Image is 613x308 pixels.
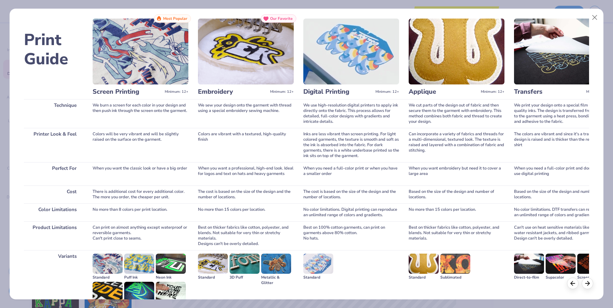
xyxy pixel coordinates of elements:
[409,254,439,274] img: Standard
[409,221,504,250] div: Best on thicker fabrics like cotton, polyester, and blends. Not suitable for very thin or stretch...
[93,282,123,302] img: Metallic & Glitter Ink
[124,282,154,302] img: Glow in the Dark Ink
[586,90,610,94] span: Minimum: 12+
[546,275,576,280] div: Supacolor
[156,282,186,302] img: Water based Ink
[440,254,470,274] img: Sublimated
[577,254,607,274] img: Screen Transfer
[198,221,294,250] div: Best on thicker fabrics like cotton, polyester, and blends. Not suitable for very thin or stretch...
[93,203,188,221] div: No more than 8 colors per print location.
[440,275,470,280] div: Sublimated
[93,186,188,203] div: There is additional cost for every additional color. The more you order, the cheaper per unit.
[303,162,399,186] div: When you need a full-color print or when you have a smaller order
[198,275,228,280] div: Standard
[198,186,294,203] div: The cost is based on the size of the design and the number of locations.
[93,254,123,274] img: Standard
[156,275,186,280] div: Neon Ink
[270,16,293,21] span: Our Favorite
[303,99,399,128] div: We use high-resolution digital printers to apply ink directly onto the fabric. This process allow...
[198,88,268,96] h3: Embroidery
[24,99,83,128] div: Technique
[198,203,294,221] div: No more than 15 colors per location.
[156,254,186,274] img: Neon Ink
[514,186,610,203] div: Based on the size of the design and number of locations.
[514,19,610,84] img: Transfers
[409,186,504,203] div: Based on the size of the design and number of locations.
[514,275,544,280] div: Direct-to-film
[303,186,399,203] div: The cost is based on the size of the design and the number of locations.
[24,221,83,250] div: Product Limitations
[303,275,333,280] div: Standard
[93,162,188,186] div: When you want the classic look or have a big order
[546,254,576,274] img: Supacolor
[24,203,83,221] div: Color Limitations
[481,90,504,94] span: Minimum: 12+
[409,99,504,128] div: We cut parts of the design out of fabric and then secure them to the garment with embroidery. Thi...
[409,19,504,84] img: Applique
[124,254,154,274] img: Puff Ink
[409,275,439,280] div: Standard
[514,221,610,250] div: Can't use on heat sensitive materials like nylon or water resistant jackets, and ribbed garments....
[24,186,83,203] div: Cost
[409,88,478,96] h3: Applique
[303,221,399,250] div: Best on 100% cotton garments, can print on garments above 80% cotton. No hats.
[409,162,504,186] div: When you want embroidery but need it to cover a large area
[93,99,188,128] div: We burn a screen for each color in your design and then push ink through the screen onto the garm...
[409,203,504,221] div: No more than 15 colors per location.
[303,128,399,162] div: Inks are less vibrant than screen printing. For light colored garments, the texture is smooth and...
[24,162,83,186] div: Perfect For
[514,88,584,96] h3: Transfers
[230,275,260,280] div: 3D Puff
[514,162,610,186] div: When you need a full-color print and don't want to use digital printing
[261,275,291,286] div: Metallic & Glitter
[261,254,291,274] img: Metallic & Glitter
[93,128,188,162] div: Colors will be very vibrant and will be slightly raised on the surface on the garment.
[198,128,294,162] div: Colors are vibrant with a textured, high-quality finish
[93,275,123,280] div: Standard
[124,275,154,280] div: Puff Ink
[589,12,601,24] button: Close
[514,203,610,221] div: No color limitations. DTF transfers can reproduce an unlimited range of colors and gradients.
[303,19,399,84] img: Digital Printing
[514,254,544,274] img: Direct-to-film
[93,221,188,250] div: Can print on almost anything except waterproof or reversible garments. Can't print close to seams.
[230,254,260,274] img: 3D Puff
[198,162,294,186] div: When you want a professional, high-end look. Ideal for logos and text on hats and heavy garments
[577,275,607,280] div: Screen Transfer
[93,19,188,84] img: Screen Printing
[303,254,333,274] img: Standard
[303,203,399,221] div: No color limitations. Digital printing can reproduce an unlimited range of colors and gradients.
[24,30,83,69] h2: Print Guide
[514,128,610,162] div: The colors are vibrant and since it's a transfer, the design is raised and is thicker than the re...
[163,16,187,21] span: Most Popular
[270,90,294,94] span: Minimum: 12+
[198,19,294,84] img: Embroidery
[303,88,373,96] h3: Digital Printing
[409,128,504,162] div: Can incorporate a variety of fabrics and threads for a multi-dimensional, textured look. The text...
[24,128,83,162] div: Printer Look & Feel
[165,90,188,94] span: Minimum: 12+
[514,99,610,128] div: We print your design onto a special film using high-quality inks. The design is transferred from ...
[375,90,399,94] span: Minimum: 12+
[93,88,162,96] h3: Screen Printing
[198,254,228,274] img: Standard
[198,99,294,128] div: We sew your design onto the garment with thread using a special embroidery sewing machine.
